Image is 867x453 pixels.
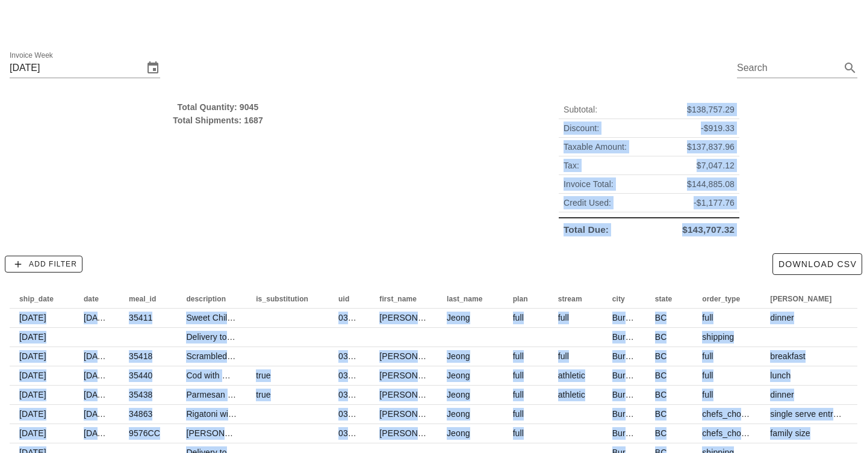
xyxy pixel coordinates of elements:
[564,223,609,236] span: Total Due:
[129,295,156,303] span: meal_id
[558,371,585,380] span: athletic
[19,409,46,419] span: [DATE]
[612,371,644,380] span: Burnaby
[564,159,579,172] span: Tax:
[701,122,735,135] span: -$919.33
[74,289,119,309] th: date: Not sorted. Activate to sort ascending.
[19,351,46,361] span: [DATE]
[338,428,467,438] span: 03dHCO4W2yeakbWrlnicrPtolMt1
[564,140,627,153] span: Taxable Amount:
[603,289,645,309] th: city: Not sorted. Activate to sort ascending.
[564,177,614,191] span: Invoice Total:
[129,428,160,438] span: 9576CC
[19,371,46,380] span: [DATE]
[129,390,152,399] span: 35438
[513,428,524,438] span: full
[338,390,467,399] span: 03dHCO4W2yeakbWrlnicrPtolMt1
[5,256,82,273] button: Add Filter
[503,289,548,309] th: plan: Not sorted. Activate to sort ascending.
[655,409,667,419] span: BC
[687,140,735,153] span: $137,837.96
[612,313,644,322] span: Burnaby
[564,103,597,116] span: Subtotal:
[370,289,437,309] th: first_name: Not sorted. Activate to sort ascending.
[10,51,53,60] label: Invoice Week
[655,295,673,303] span: state
[186,428,353,438] span: [PERSON_NAME] - Family Style (4 Person)
[564,196,611,209] span: Credit Used:
[702,390,713,399] span: full
[770,409,842,419] span: single serve entree
[256,390,271,399] span: true
[84,409,111,419] span: [DATE]
[338,295,349,303] span: uid
[437,289,503,309] th: last_name: Not sorted. Activate to sort ascending.
[186,351,381,361] span: Scrambled Eggs with Pork Sausage & Hashbrowns
[612,428,644,438] span: Burnaby
[702,295,740,303] span: order_type
[10,114,426,127] div: Total Shipments: 1687
[697,159,735,172] span: $7,047.12
[513,313,524,322] span: full
[256,371,271,380] span: true
[10,259,77,270] span: Add Filter
[655,351,667,361] span: BC
[558,313,569,322] span: full
[702,351,713,361] span: full
[186,371,321,380] span: Cod with Greek-Style Quinoa Salad
[687,103,735,116] span: $138,757.29
[655,313,667,322] span: BC
[19,295,54,303] span: ship_date
[246,289,329,309] th: is_substitution: Not sorted. Activate to sort ascending.
[186,332,301,342] span: Delivery to Burnaby (V5C0H8)
[655,332,667,342] span: BC
[338,351,467,361] span: 03dHCO4W2yeakbWrlnicrPtolMt1
[702,428,752,438] span: chefs_choice
[612,409,644,419] span: Burnaby
[84,390,111,399] span: [DATE]
[548,289,603,309] th: stream: Not sorted. Activate to sort ascending.
[338,371,467,380] span: 03dHCO4W2yeakbWrlnicrPtolMt1
[447,351,470,361] span: Jeong
[129,409,152,419] span: 34863
[379,390,449,399] span: [PERSON_NAME]
[655,428,667,438] span: BC
[513,409,524,419] span: full
[770,295,831,303] span: [PERSON_NAME]
[10,100,426,114] div: Total Quantity: 9045
[645,289,693,309] th: state: Not sorted. Activate to sort ascending.
[760,289,852,309] th: tod: Not sorted. Activate to sort ascending.
[558,351,569,361] span: full
[447,313,470,322] span: Jeong
[379,409,449,419] span: [PERSON_NAME]
[19,390,46,399] span: [DATE]
[682,223,735,236] span: $143,707.32
[84,313,111,322] span: [DATE]
[19,332,46,342] span: [DATE]
[256,295,308,303] span: is_substitution
[84,295,99,303] span: date
[379,295,417,303] span: first_name
[379,313,449,322] span: [PERSON_NAME]
[119,289,176,309] th: meal_id: Not sorted. Activate to sort ascending.
[612,332,644,342] span: Burnaby
[338,409,467,419] span: 03dHCO4W2yeakbWrlnicrPtolMt1
[513,295,528,303] span: plan
[564,122,599,135] span: Discount:
[778,259,857,269] span: Download CSV
[19,428,46,438] span: [DATE]
[10,289,74,309] th: ship_date: Not sorted. Activate to sort ascending.
[558,295,582,303] span: stream
[84,351,111,361] span: [DATE]
[655,371,667,380] span: BC
[702,313,713,322] span: full
[129,371,152,380] span: 35440
[513,371,524,380] span: full
[447,371,470,380] span: Jeong
[186,390,387,399] span: Parmesan Chicken with Rice & Lemon Cream Sauce
[186,409,394,419] span: Rigatoni with Roma Tomato Confit & Roasted Eggplant
[612,390,644,399] span: Burnaby
[513,390,524,399] span: full
[772,253,862,275] button: Download CSV
[694,196,735,209] span: -$1,177.76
